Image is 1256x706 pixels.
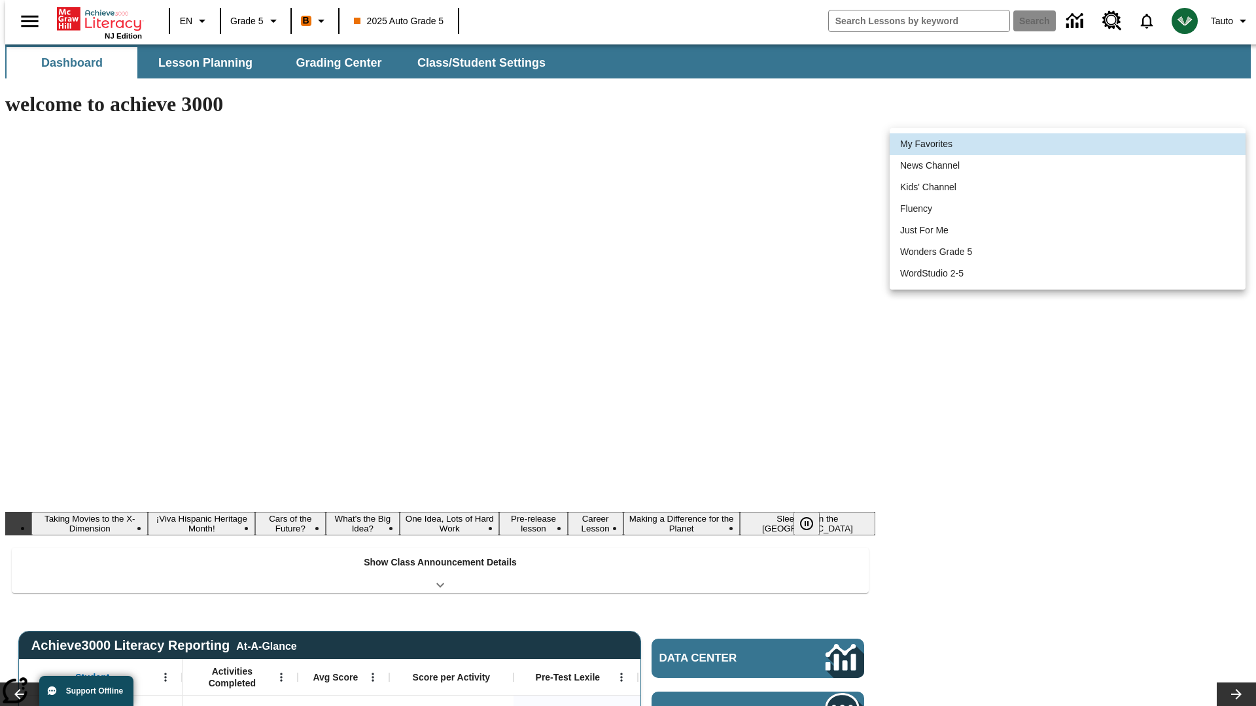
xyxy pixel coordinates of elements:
li: Just For Me [890,220,1246,241]
li: Wonders Grade 5 [890,241,1246,263]
li: My Favorites [890,133,1246,155]
li: WordStudio 2-5 [890,263,1246,284]
li: News Channel [890,155,1246,176]
li: Kids' Channel [890,176,1246,198]
li: Fluency [890,198,1246,220]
